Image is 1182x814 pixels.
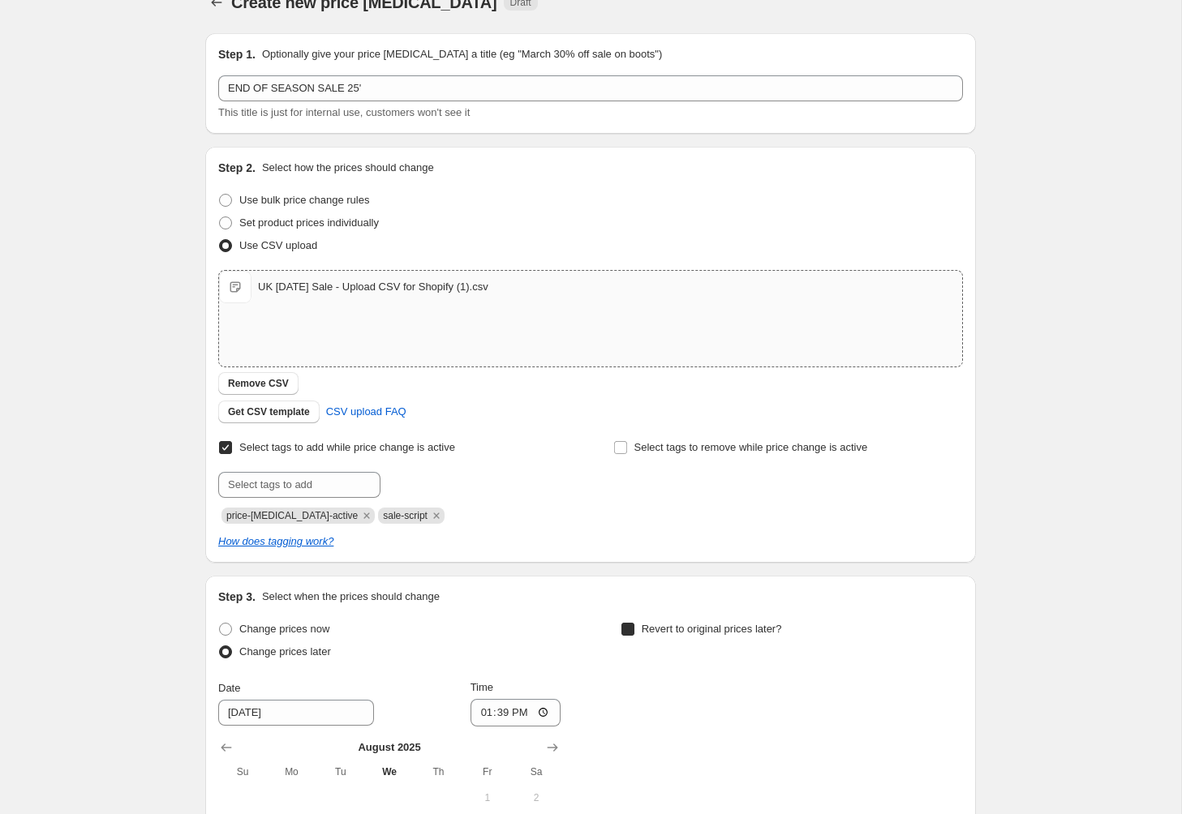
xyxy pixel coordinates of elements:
[642,623,782,635] span: Revert to original prices later?
[429,508,444,523] button: Remove sale-script
[258,279,488,295] div: UK [DATE] Sale - Upload CSV for Shopify (1).csv
[228,377,289,390] span: Remove CSV
[239,645,331,658] span: Change prices later
[228,405,310,418] span: Get CSV template
[518,765,554,778] span: Sa
[218,682,240,694] span: Date
[267,759,316,785] th: Monday
[323,765,359,778] span: Tu
[262,46,662,62] p: Optionally give your price [MEDICAL_DATA] a title (eg "March 30% off sale on boots")
[512,759,561,785] th: Saturday
[359,508,374,523] button: Remove price-change-job-active
[470,765,505,778] span: Fr
[218,46,256,62] h2: Step 1.
[471,681,493,693] span: Time
[218,401,320,423] button: Get CSV template
[512,785,561,811] button: Saturday August 2 2025
[383,510,428,521] span: sale-script
[218,160,256,176] h2: Step 2.
[226,510,358,521] span: price-change-job-active
[239,623,329,635] span: Change prices now
[218,472,380,498] input: Select tags to add
[471,699,561,726] input: 12:00
[239,239,317,251] span: Use CSV upload
[316,759,365,785] th: Tuesday
[239,194,369,206] span: Use bulk price change rules
[218,106,470,118] span: This title is just for internal use, customers won't see it
[420,765,456,778] span: Th
[463,785,512,811] button: Friday August 1 2025
[326,404,406,420] span: CSV upload FAQ
[218,535,333,547] a: How does tagging work?
[541,736,564,759] button: Show next month, September 2025
[218,372,299,395] button: Remove CSV
[218,589,256,605] h2: Step 3.
[239,441,455,453] span: Select tags to add while price change is active
[218,759,267,785] th: Sunday
[262,160,434,176] p: Select how the prices should change
[634,441,868,453] span: Select tags to remove while price change is active
[365,759,414,785] th: Wednesday
[215,736,238,759] button: Show previous month, July 2025
[225,765,260,778] span: Su
[239,216,379,229] span: Set product prices individually
[218,75,963,101] input: 30% off holiday sale
[372,765,407,778] span: We
[463,759,512,785] th: Friday
[470,791,505,804] span: 1
[316,399,416,425] a: CSV upload FAQ
[218,700,374,726] input: 8/27/2025
[414,759,462,785] th: Thursday
[518,791,554,804] span: 2
[262,589,440,605] p: Select when the prices should change
[273,765,309,778] span: Mo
